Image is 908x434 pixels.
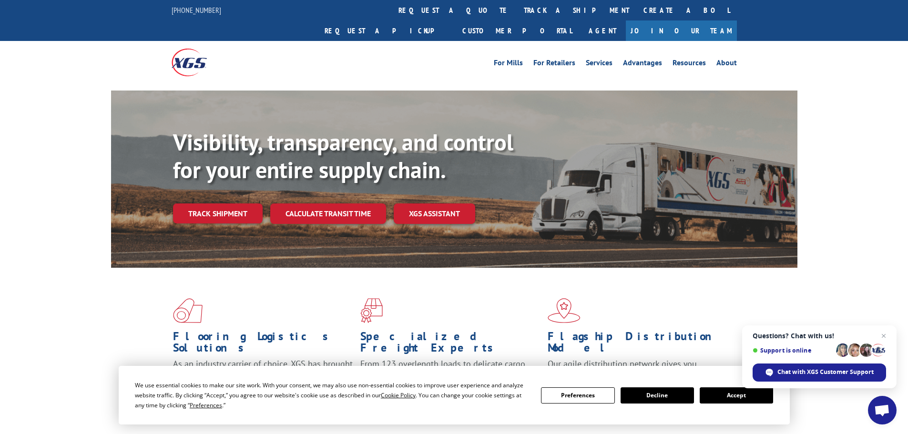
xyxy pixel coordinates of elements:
a: Agent [579,20,626,41]
div: We use essential cookies to make our site work. With your consent, we may also use non-essential ... [135,380,530,410]
h1: Specialized Freight Experts [360,331,541,358]
h1: Flagship Distribution Model [548,331,728,358]
a: Services [586,59,612,70]
a: About [716,59,737,70]
h1: Flooring Logistics Solutions [173,331,353,358]
a: Customer Portal [455,20,579,41]
span: Cookie Policy [381,391,416,399]
button: Decline [621,387,694,404]
p: From 123 overlength loads to delicate cargo, our experienced staff knows the best way to move you... [360,358,541,401]
div: Cookie Consent Prompt [119,366,790,424]
a: Track shipment [173,203,263,223]
span: Chat with XGS Customer Support [753,363,886,382]
img: xgs-icon-total-supply-chain-intelligence-red [173,298,203,323]
a: For Mills [494,59,523,70]
a: Calculate transit time [270,203,386,224]
a: Open chat [868,396,897,424]
a: XGS ASSISTANT [394,203,475,224]
span: Support is online [753,347,833,354]
button: Accept [700,387,773,404]
a: For Retailers [533,59,575,70]
button: Preferences [541,387,614,404]
span: Preferences [190,401,222,409]
span: Chat with XGS Customer Support [777,368,874,376]
span: Questions? Chat with us! [753,332,886,340]
a: Join Our Team [626,20,737,41]
span: As an industry carrier of choice, XGS has brought innovation and dedication to flooring logistics... [173,358,353,392]
a: [PHONE_NUMBER] [172,5,221,15]
a: Request a pickup [317,20,455,41]
a: Resources [673,59,706,70]
b: Visibility, transparency, and control for your entire supply chain. [173,127,513,184]
img: xgs-icon-focused-on-flooring-red [360,298,383,323]
img: xgs-icon-flagship-distribution-model-red [548,298,581,323]
a: Advantages [623,59,662,70]
span: Our agile distribution network gives you nationwide inventory management on demand. [548,358,723,381]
